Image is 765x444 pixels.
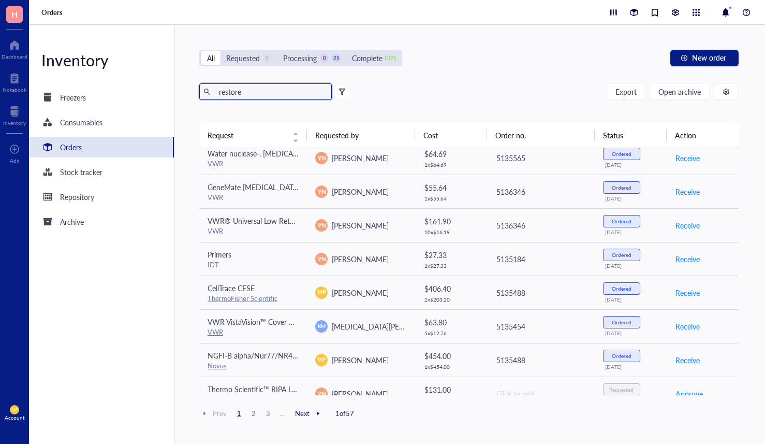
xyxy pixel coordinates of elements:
span: 1 of 57 [335,409,354,418]
input: Find orders in table [215,84,328,99]
div: Ordered [612,151,631,157]
div: Inventory [3,120,26,126]
a: Notebook [3,70,26,93]
span: Receive [675,287,700,298]
div: $ 161.90 [424,216,479,227]
div: 5136346 [496,220,586,231]
div: Requested [226,52,260,64]
div: [DATE] [605,162,658,168]
div: Complete [352,52,382,64]
span: [PERSON_NAME] [332,220,389,231]
span: [PERSON_NAME] [332,153,389,163]
span: [PERSON_NAME] [332,254,389,264]
th: Cost [415,123,487,148]
a: VWR [208,327,223,337]
button: Receive [675,318,700,335]
span: YN [317,254,326,263]
span: NGFI-B alpha/Nur77/NR4A1 Antibody - BSA Free [208,350,368,361]
button: Receive [675,183,700,200]
button: New order [670,50,739,66]
span: 1 [233,409,245,418]
span: MP [318,356,326,364]
td: 5135565 [487,141,595,175]
div: 5135454 [496,321,586,332]
button: Open archive [650,83,710,100]
div: 1 x $ 27.33 [424,263,479,269]
div: 5135565 [496,152,586,164]
div: $ 63.80 [424,317,479,328]
span: [PERSON_NAME] [332,187,389,197]
div: $ 64.69 [424,148,479,160]
div: segmented control [199,50,402,66]
button: Receive [675,284,700,301]
span: 3 [262,409,274,418]
span: Open archive [658,88,701,96]
button: Receive [675,352,700,368]
span: Water nuclease-, [MEDICAL_DATA]-free, low [MEDICAL_DATA], deionized, sterile, DEPC treated [208,148,512,159]
span: VWR® Universal Low Retention Pipet Tip Reloads, Non-Sterile, 200 uL [208,216,433,226]
th: Action [667,123,739,148]
span: CellTrace CFSE [208,283,255,293]
span: [MEDICAL_DATA][PERSON_NAME] [332,321,446,332]
a: Inventory [3,103,26,126]
span: Receive [675,253,700,265]
div: VWR [208,159,299,168]
button: Receive [675,251,700,267]
button: Receive [675,217,700,234]
div: Ordered [612,252,631,258]
a: Consumables [29,112,174,133]
div: Consumables [60,117,102,128]
a: Stock tracker [29,162,174,182]
div: Stock tracker [60,166,102,178]
span: Approve [675,388,703,399]
div: Notebook [3,87,26,93]
a: ThermoFisher Scientific [208,293,277,303]
div: $ 27.33 [424,249,479,261]
th: Order no. [487,123,595,148]
a: Dashboard [2,37,27,60]
span: [PERSON_NAME] [332,288,389,298]
div: Requested [609,386,634,393]
td: 5136346 [487,208,595,242]
div: VWR [208,226,299,236]
button: Approve [675,385,703,402]
td: 5135488 [487,343,595,377]
div: [DATE] [605,330,658,336]
div: Ordered [612,353,631,359]
a: Archive [29,211,174,232]
div: Ordered [612,285,631,292]
th: Request [199,123,307,148]
span: GeneMate [MEDICAL_DATA] Boxes, Blotting Containers, MTC Bio [208,182,418,192]
span: Next [295,409,323,418]
div: 5135488 [496,287,586,298]
a: Freezers [29,87,174,108]
div: Freezers [60,92,86,103]
span: YN [317,221,326,230]
div: IDT [208,260,299,269]
div: Click to add [496,388,586,399]
td: Click to add [487,377,595,410]
div: [DATE] [605,364,658,370]
span: MP [12,408,17,412]
span: ... [276,409,289,418]
div: 2 x $ 203.20 [424,296,479,303]
span: New order [692,53,726,62]
span: Thermo Scientific™ RIPA Lysis and Extraction Buffer [208,384,374,394]
div: All [207,52,215,64]
div: 1375 [386,54,394,63]
div: Processing [283,52,317,64]
div: $ 406.40 [424,283,479,294]
div: 5 x $ 12.76 [424,330,479,336]
span: Receive [675,220,700,231]
div: Dashboard [2,53,27,60]
span: [PERSON_NAME] [332,389,389,399]
div: [DATE] [605,296,658,303]
span: Receive [675,354,700,366]
div: 10 x $ 16.19 [424,229,479,235]
div: $ 131.00 [424,384,479,395]
td: 5135184 [487,242,595,276]
div: 5135184 [496,253,586,265]
span: YN [317,389,326,398]
div: VWR [208,193,299,202]
div: [DATE] [605,263,658,269]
